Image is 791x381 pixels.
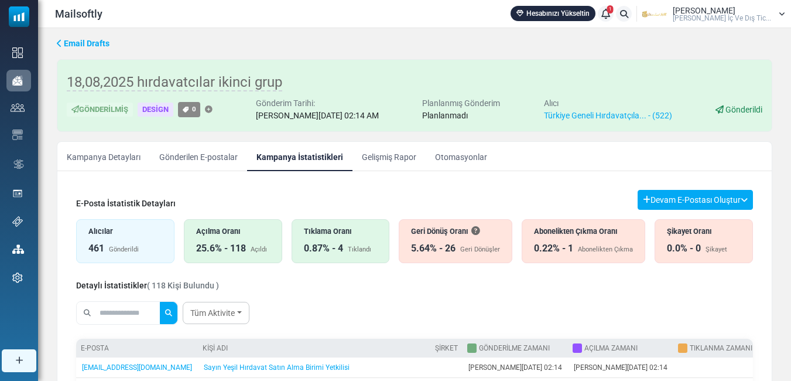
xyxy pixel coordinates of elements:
[109,245,139,255] div: Gönderildi
[67,74,282,91] span: 18,08,2025 hırdavatcılar ikinci grup
[511,6,595,21] a: Hesabınızı Yükseltin
[205,106,213,114] a: Etiket Ekle
[81,344,109,352] a: E-posta
[55,6,102,22] span: Mailsoftly
[150,142,247,171] a: Gönderilen E-postalar
[584,344,638,352] a: Açılma Zamanı
[256,97,379,110] div: Gönderim Tarihi:
[638,190,753,210] button: Devam E-Postası Oluştur
[196,241,246,256] div: 25.6% - 118
[471,227,480,235] i: Bir e-posta alıcısına ulaşamadığında geri döner. Bu, dolu bir gelen kutusu nedeniyle geçici olara...
[534,241,573,256] div: 0.22% - 1
[422,111,468,120] span: Planlanmadı
[11,103,25,111] img: contacts-icon.svg
[352,142,426,171] a: Gelişmiş Rapor
[411,241,456,256] div: 5.64% - 26
[64,39,109,48] span: translation missing: tr.ms_sidebar.email_drafts
[183,302,249,324] a: Tüm Aktivite
[57,142,150,171] a: Kampanya Detayları
[12,216,23,227] img: support-icon.svg
[67,103,133,117] div: Gönderilmiş
[460,245,500,255] div: Geri Dönüşler
[12,76,23,86] img: campaigns-icon-active.png
[348,245,371,255] div: Tıklandı
[422,97,500,110] div: Planlanmış Gönderim
[463,358,568,378] td: [PERSON_NAME][DATE] 02:14
[706,245,727,255] div: Şikayet
[192,105,196,113] span: 0
[256,110,379,122] div: [PERSON_NAME][DATE] 02:14 AM
[304,226,378,237] div: Tıklama Oranı
[641,5,670,23] img: User Logo
[12,188,23,199] img: landing_pages.svg
[725,105,762,114] span: Gönderildi
[568,358,673,378] td: [PERSON_NAME][DATE] 02:14
[76,280,219,292] div: Detaylı İstatistikler
[435,344,458,352] a: Şirket
[690,344,752,352] a: Tıklanma Zamanı
[196,226,270,237] div: Açılma Oranı
[607,5,614,13] span: 1
[426,142,496,171] a: Otomasyonlar
[411,226,500,237] div: Geri Dönüş Oranı
[247,142,352,171] a: Kampanya İstatistikleri
[12,130,23,140] img: email-templates-icon.svg
[178,102,200,117] a: 0
[251,245,267,255] div: Açıldı
[138,103,173,117] div: Design
[667,241,701,256] div: 0.0% - 0
[88,226,162,237] div: Alıcılar
[9,6,29,27] img: mailsoftly_icon_blue_white.svg
[204,363,350,372] a: Sayın Yeşil Hırdavat Satın Alma Birimi Yetkilisi
[544,111,672,120] a: Türkiye Geneli Hırdavatçıla... - (522)
[598,6,614,22] a: 1
[479,344,550,352] a: Gönderilme Zamanı
[673,15,771,22] span: [PERSON_NAME] İç Ve Dış Tic...
[667,226,741,237] div: Şikayet Oranı
[82,363,192,372] a: [EMAIL_ADDRESS][DOMAIN_NAME]
[641,5,785,23] a: User Logo [PERSON_NAME] [PERSON_NAME] İç Ve Dış Tic...
[12,158,25,171] img: workflow.svg
[147,281,219,290] span: ( 118 Kişi Bulundu )
[534,226,633,237] div: Abonelikten Çıkma Oranı
[304,241,343,256] div: 0.87% - 4
[203,344,228,352] a: Kişi Adı
[57,38,109,50] a: Email Drafts
[544,97,672,110] div: Alıcı
[88,241,104,256] div: 461
[76,198,176,210] div: E-Posta İstatistik Detayları
[578,245,633,255] div: Abonelikten Çıkma
[12,47,23,58] img: dashboard-icon.svg
[673,6,735,15] span: [PERSON_NAME]
[12,273,23,283] img: settings-icon.svg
